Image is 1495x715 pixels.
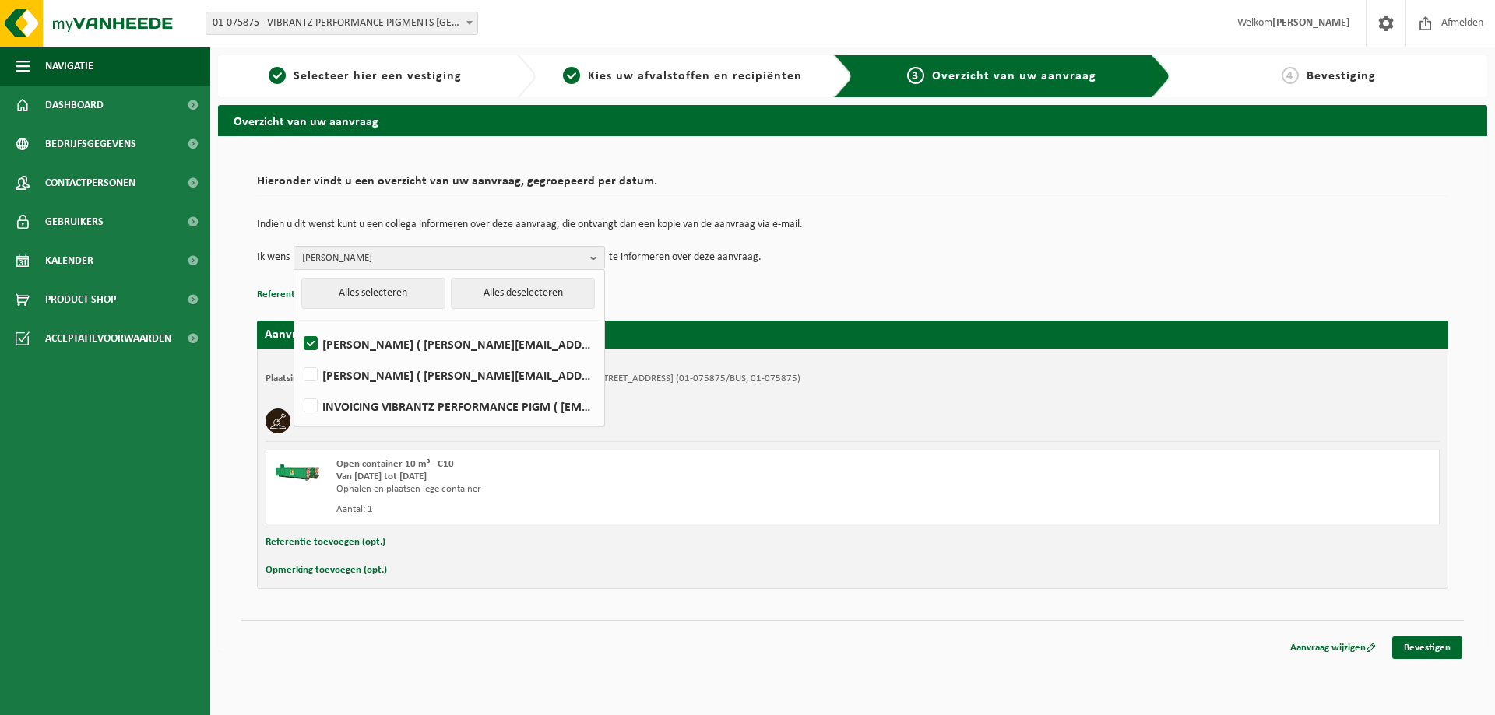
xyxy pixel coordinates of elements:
strong: [PERSON_NAME] [1272,17,1350,29]
span: Open container 10 m³ - C10 [336,459,454,469]
p: Indien u dit wenst kunt u een collega informeren over deze aanvraag, die ontvangt dan een kopie v... [257,219,1448,230]
span: 2 [563,67,580,84]
span: Selecteer hier een vestiging [294,70,462,82]
button: Referentie toevoegen (opt.) [266,532,385,552]
span: Gebruikers [45,202,104,241]
button: Referentie toevoegen (opt.) [257,285,377,305]
span: Dashboard [45,86,104,124]
a: Bevestigen [1392,636,1462,659]
label: [PERSON_NAME] ( [PERSON_NAME][EMAIL_ADDRESS][PERSON_NAME][DOMAIN_NAME] ) [301,363,596,387]
span: 01-075875 - VIBRANTZ PERFORMANCE PIGMENTS BELGIUM - MENEN [206,12,478,35]
a: 2Kies uw afvalstoffen en recipiënten [543,67,822,86]
label: INVOICING VIBRANTZ PERFORMANCE PIGM ( [EMAIL_ADDRESS][DOMAIN_NAME] ) [301,394,596,418]
span: Overzicht van uw aanvraag [932,70,1096,82]
p: te informeren over deze aanvraag. [609,246,762,269]
div: Aantal: 1 [336,503,915,516]
h2: Overzicht van uw aanvraag [218,105,1487,135]
button: Alles selecteren [301,278,445,309]
label: [PERSON_NAME] ( [PERSON_NAME][EMAIL_ADDRESS][DOMAIN_NAME] ) [301,332,596,356]
span: Bedrijfsgegevens [45,124,136,163]
span: [PERSON_NAME] [302,247,584,270]
span: 4 [1282,67,1299,84]
strong: Van [DATE] tot [DATE] [336,471,427,482]
button: [PERSON_NAME] [294,246,605,269]
span: Acceptatievoorwaarden [45,319,171,358]
h2: Hieronder vindt u een overzicht van uw aanvraag, gegroepeerd per datum. [257,175,1448,196]
div: Ophalen en plaatsen lege container [336,483,915,496]
img: HK-XC-10-GN-00.png [274,458,321,482]
span: 1 [269,67,286,84]
button: Opmerking toevoegen (opt.) [266,560,387,580]
a: Aanvraag wijzigen [1279,636,1388,659]
span: Navigatie [45,47,93,86]
span: Kies uw afvalstoffen en recipiënten [588,70,802,82]
a: 1Selecteer hier een vestiging [226,67,505,86]
span: 3 [907,67,924,84]
span: Contactpersonen [45,163,135,202]
p: Ik wens [257,246,290,269]
button: Alles deselecteren [451,278,595,309]
strong: Aanvraag voor [DATE] [265,328,382,341]
span: 01-075875 - VIBRANTZ PERFORMANCE PIGMENTS BELGIUM - MENEN [206,12,477,34]
span: Kalender [45,241,93,280]
span: Bevestiging [1307,70,1376,82]
span: Product Shop [45,280,116,319]
strong: Plaatsingsadres: [266,373,333,384]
